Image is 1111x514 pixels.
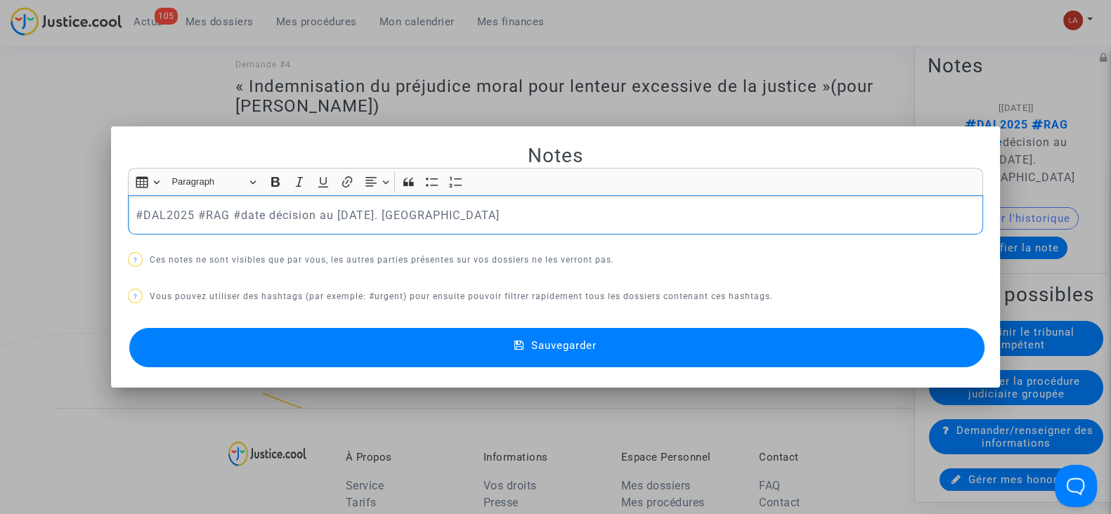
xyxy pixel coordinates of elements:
span: Paragraph [171,173,245,190]
button: Sauvegarder [129,328,985,367]
span: ? [134,293,138,301]
iframe: Help Scout Beacon - Open [1055,465,1097,507]
p: Ces notes ne sont visibles que par vous, les autres parties présentes sur vos dossiers ne les ver... [128,251,983,269]
p: #DAL2025 #RAG #date décision au [DATE]. [GEOGRAPHIC_DATA] [136,206,976,224]
button: Paragraph [166,171,263,193]
h2: Notes [128,143,983,168]
span: ? [134,256,138,264]
div: Editor toolbar [128,168,983,195]
span: Sauvegarder [531,339,597,352]
div: Rich Text Editor, main [128,195,983,235]
p: Vous pouvez utiliser des hashtags (par exemple: #urgent) pour ensuite pouvoir filtrer rapidement ... [128,288,983,305]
